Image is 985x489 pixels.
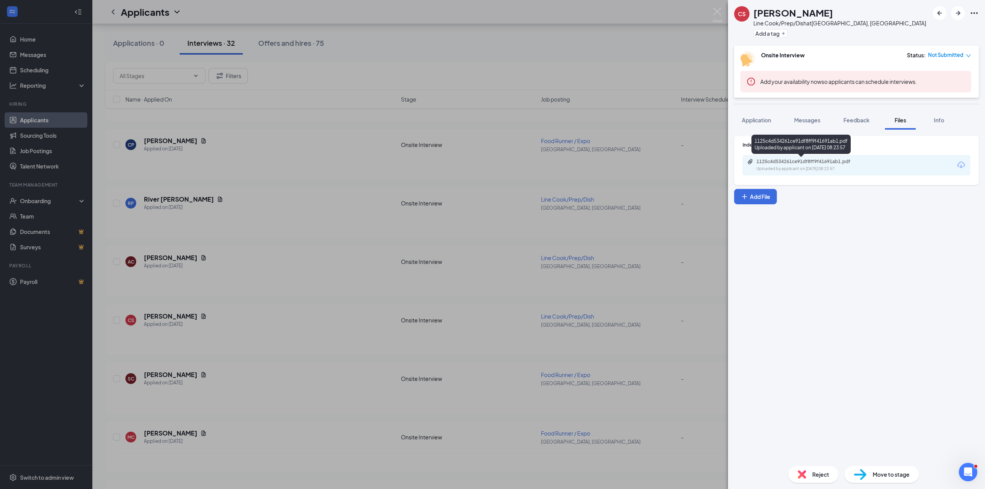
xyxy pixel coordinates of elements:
[907,51,926,59] div: Status :
[741,193,748,200] svg: Plus
[761,52,805,58] b: Onsite Interview
[959,463,977,481] iframe: Intercom live chat
[760,78,917,85] span: so applicants can schedule interviews.
[747,159,753,165] svg: Paperclip
[951,6,965,20] button: ArrowRight
[734,189,777,204] button: Add FilePlus
[933,6,947,20] button: ArrowLeftNew
[743,142,970,148] div: Indeed Resume
[928,51,963,59] span: Not Submitted
[957,160,966,170] svg: Download
[756,166,872,172] div: Uploaded by applicant on [DATE] 08:23:57
[756,159,864,165] div: 1125c4d534261ce91df8ff9f41691ab1.pdf
[794,117,820,124] span: Messages
[953,8,963,18] svg: ArrowRight
[751,135,851,154] div: 1125c4d534261ce91df8ff9f41691ab1.pdf Uploaded by applicant on [DATE] 08:23:57
[753,29,788,37] button: PlusAdd a tag
[895,117,906,124] span: Files
[970,8,979,18] svg: Ellipses
[760,78,821,85] button: Add your availability now
[934,117,944,124] span: Info
[747,159,872,172] a: Paperclip1125c4d534261ce91df8ff9f41691ab1.pdfUploaded by applicant on [DATE] 08:23:57
[742,117,771,124] span: Application
[738,10,746,18] div: CS
[781,31,786,36] svg: Plus
[746,77,756,86] svg: Error
[753,6,833,19] h1: [PERSON_NAME]
[812,470,829,479] span: Reject
[753,19,926,27] div: Line Cook/Prep/Dish at [GEOGRAPHIC_DATA], [GEOGRAPHIC_DATA]
[935,8,944,18] svg: ArrowLeftNew
[873,470,910,479] span: Move to stage
[966,53,971,58] span: down
[843,117,870,124] span: Feedback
